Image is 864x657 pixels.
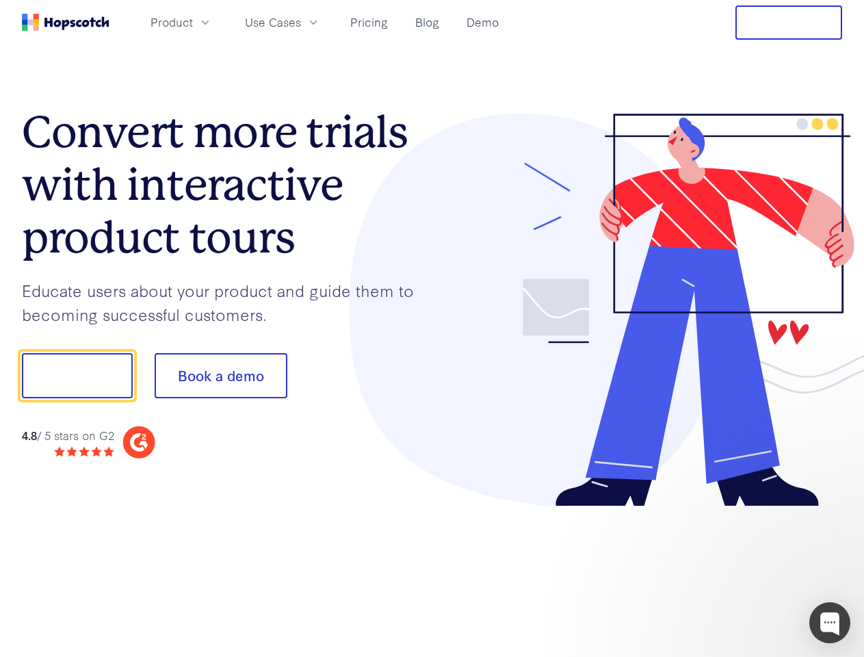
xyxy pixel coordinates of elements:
a: Home [22,14,109,31]
strong: 4.8 [22,427,37,443]
a: Demo [461,11,504,34]
div: / 5 stars on G2 [22,427,114,444]
h1: Convert more trials with interactive product tours [22,106,432,263]
button: Free Trial [735,5,842,40]
button: Show me! [22,353,133,398]
button: Product [142,11,220,34]
button: Book a demo [155,353,287,398]
p: Educate users about your product and guide them to becoming successful customers. [22,279,432,326]
span: Product [150,14,193,31]
a: Blog [410,11,445,34]
button: Use Cases [237,11,328,34]
span: Use Cases [245,14,301,31]
a: Pricing [345,11,393,34]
